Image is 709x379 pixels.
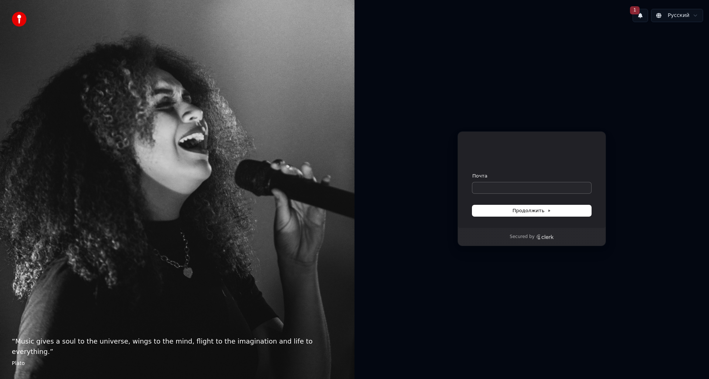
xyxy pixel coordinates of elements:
[12,12,27,27] img: youka
[536,234,554,240] a: Clerk logo
[12,336,343,357] p: “ Music gives a soul to the universe, wings to the mind, flight to the imagination and life to ev...
[630,6,640,14] span: 1
[472,205,591,216] button: Продолжить
[472,173,487,179] label: Почта
[12,360,343,367] footer: Plato
[633,9,648,22] button: 1
[513,207,551,214] span: Продолжить
[510,234,534,240] p: Secured by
